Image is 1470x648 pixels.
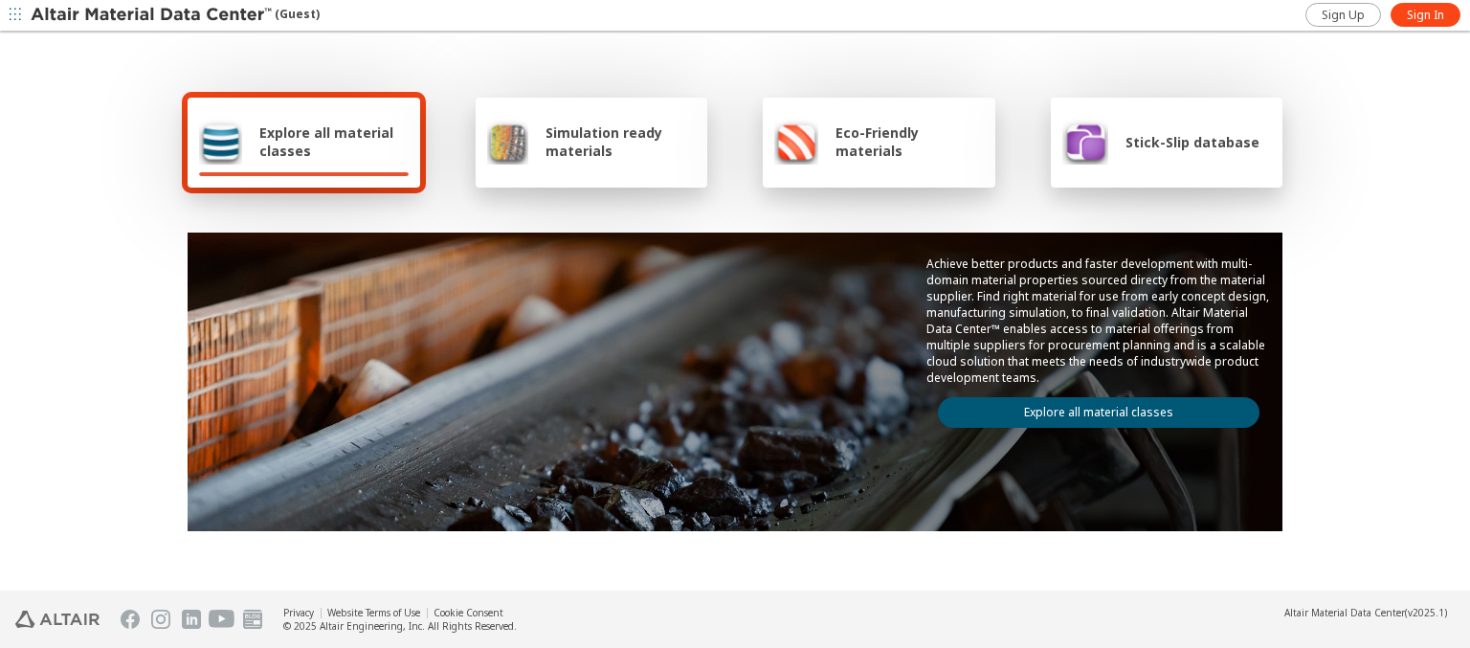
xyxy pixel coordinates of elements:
span: Altair Material Data Center [1284,606,1405,619]
a: Website Terms of Use [327,606,420,619]
a: Cookie Consent [434,606,503,619]
div: © 2025 Altair Engineering, Inc. All Rights Reserved. [283,619,517,633]
span: Sign In [1407,8,1444,23]
span: Eco-Friendly materials [835,123,983,160]
a: Explore all material classes [938,397,1259,428]
span: Explore all material classes [259,123,409,160]
img: Explore all material classes [199,119,242,165]
a: Sign In [1391,3,1460,27]
span: Simulation ready materials [546,123,696,160]
a: Privacy [283,606,314,619]
img: Altair Material Data Center [31,6,275,25]
div: (v2025.1) [1284,606,1447,619]
img: Altair Engineering [15,611,100,628]
div: (Guest) [31,6,320,25]
p: Achieve better products and faster development with multi-domain material properties sourced dire... [926,256,1271,386]
span: Stick-Slip database [1125,133,1259,151]
span: Sign Up [1322,8,1365,23]
img: Stick-Slip database [1062,119,1108,165]
img: Simulation ready materials [487,119,528,165]
img: Eco-Friendly materials [774,119,818,165]
a: Sign Up [1305,3,1381,27]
